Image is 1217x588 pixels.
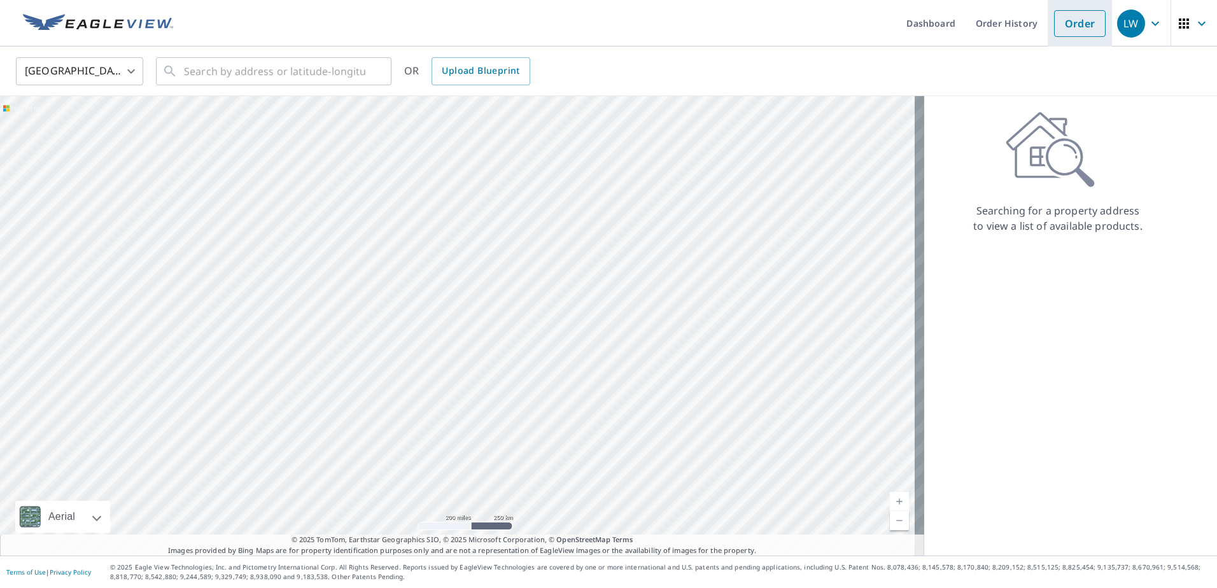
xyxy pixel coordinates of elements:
a: Privacy Policy [50,568,91,577]
p: | [6,568,91,576]
div: LW [1117,10,1145,38]
div: Aerial [15,501,110,533]
a: Order [1054,10,1106,37]
a: Terms of Use [6,568,46,577]
p: © 2025 Eagle View Technologies, Inc. and Pictometry International Corp. All Rights Reserved. Repo... [110,563,1211,582]
span: © 2025 TomTom, Earthstar Geographics SIO, © 2025 Microsoft Corporation, © [292,535,633,545]
div: Aerial [45,501,79,533]
a: Terms [612,535,633,544]
img: EV Logo [23,14,173,33]
input: Search by address or latitude-longitude [184,53,365,89]
div: [GEOGRAPHIC_DATA] [16,53,143,89]
p: Searching for a property address to view a list of available products. [973,203,1143,234]
a: Current Level 5, Zoom In [890,492,909,511]
a: Upload Blueprint [432,57,530,85]
a: Current Level 5, Zoom Out [890,511,909,530]
span: Upload Blueprint [442,63,519,79]
div: OR [404,57,530,85]
a: OpenStreetMap [556,535,610,544]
